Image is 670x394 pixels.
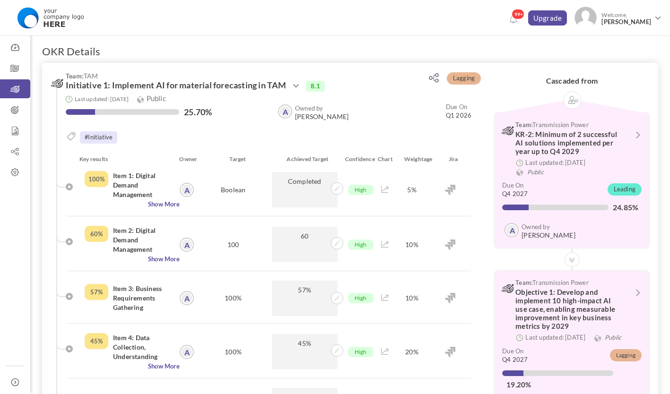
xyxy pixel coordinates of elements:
[528,10,567,26] a: Upgrade
[279,105,291,118] a: A
[331,183,343,191] a: Update achivements
[277,285,333,294] span: 57%
[525,334,585,341] small: Last updated: [DATE]
[522,231,575,239] span: [PERSON_NAME]
[137,94,165,103] span: Public
[502,181,528,198] small: Q4 2027
[11,6,90,30] img: Logo
[568,96,579,104] img: Cascading image
[331,292,343,301] a: Update achivements
[394,281,430,316] div: 10%
[268,154,338,164] div: Achieved Target
[198,281,269,316] div: 100%
[198,333,269,371] div: 100%
[445,185,455,195] img: Jira Integration
[113,333,173,361] h4: Item 4: Data Collection, Understanding &amp; Preparation
[608,183,642,196] span: Leading
[66,72,391,79] span: TAM
[85,284,108,300] div: Completed Percentage
[495,77,649,85] h2: Cascaded from
[506,12,521,27] a: Notifications
[66,131,77,142] i: Tags
[75,95,129,103] small: Last updated: [DATE]
[348,185,374,195] span: High
[66,72,84,80] b: Team:
[522,223,550,231] b: Owned by
[394,226,430,264] div: 10%
[502,347,523,355] small: Due On
[373,154,401,164] div: Chart
[512,9,524,19] span: 99+
[502,347,528,364] small: Q4 2027
[506,380,531,389] label: 19.20%
[113,284,173,312] h4: Item 3: Business Requirements Gathering
[85,171,108,187] div: Completed Percentage
[66,81,287,90] span: Initiative 1: Implement AI for material forecasting in TAM
[610,349,642,361] span: Lagging
[184,107,212,117] label: 25.70%
[601,18,651,26] span: [PERSON_NAME]
[394,171,430,209] div: 5%
[527,168,544,176] i: Public
[338,154,373,164] div: Confidence
[85,361,180,371] span: Show More
[445,347,455,357] img: Jira Integration
[348,293,374,303] span: High
[348,347,374,357] span: High
[574,7,597,29] img: Photo
[174,154,198,164] div: Owner
[295,113,349,120] span: [PERSON_NAME]
[515,130,617,155] span: KR-2: Minimum of 2 successful AI solutions implemented per year up to Q4 2029
[181,184,193,196] a: A
[515,288,615,330] span: Objective 1: Develop and implement 10 high-impact AI use case, enabling measurable improvement in...
[571,3,665,31] a: Photo Welcome,[PERSON_NAME]
[306,81,325,91] span: 8.1
[277,339,333,348] span: 45%
[525,159,585,166] small: Last updated: [DATE]
[445,293,455,303] img: Jira Integration
[72,154,174,164] div: Key results
[515,279,532,286] b: Team:
[394,333,430,371] div: 20%
[348,240,374,250] span: High
[436,154,471,164] div: Jira
[597,7,653,30] span: Welcome,
[605,334,621,341] i: Public
[445,240,455,250] img: Jira Integration
[85,226,108,242] div: Completed Percentage
[272,172,338,207] p: Completed
[277,231,333,240] span: 60
[515,278,618,287] span: Transmission Power
[113,226,173,254] h4: Item 2: Digital Demand Management Journey
[181,239,193,251] a: A
[80,131,117,144] small: #Initiative
[613,203,638,208] label: 24.85%
[447,72,481,85] span: Lagging
[181,346,193,358] a: A
[502,181,523,189] small: Due On
[85,254,180,264] span: Show More
[401,154,436,164] div: Weightage
[446,103,471,120] small: Q1 2026
[295,104,323,112] b: Owned by
[198,171,269,209] div: Boolean
[42,45,100,58] h1: OKR Details
[113,171,173,199] h4: Item 1: Digital Demand Management Creation
[515,121,532,128] b: Team:
[198,154,268,164] div: Target
[85,199,180,209] span: Show More
[331,345,343,353] a: Update achivements
[331,238,343,246] a: Update achivements
[515,120,618,129] span: Transmission Power
[505,224,518,236] a: A
[181,292,193,304] a: A
[85,333,108,349] div: Completed Percentage
[198,226,269,264] div: 100
[446,103,467,111] small: Due On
